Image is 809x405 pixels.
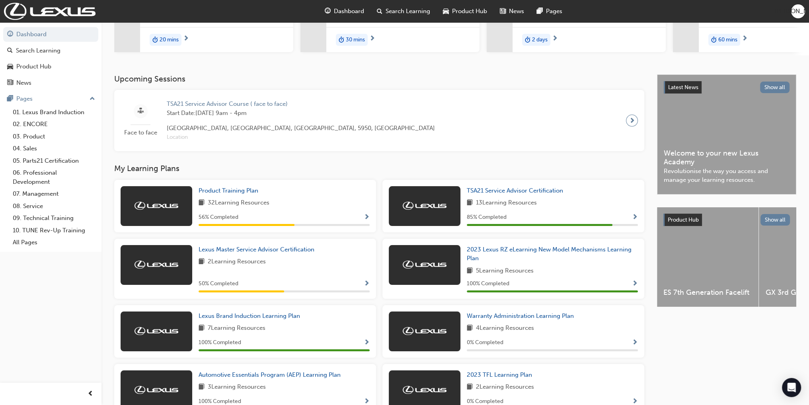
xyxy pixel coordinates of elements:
span: Face to face [121,128,160,137]
span: book-icon [199,198,205,208]
span: search-icon [7,47,13,55]
a: 08. Service [10,200,98,212]
span: book-icon [467,266,473,276]
button: Show Progress [632,338,638,348]
a: Product Training Plan [199,186,261,195]
img: Trak [403,202,446,210]
div: Product Hub [16,62,51,71]
a: Warranty Administration Learning Plan [467,312,577,321]
span: Automotive Essentials Program (AEP) Learning Plan [199,371,341,378]
button: Show Progress [364,279,370,289]
button: DashboardSearch LearningProduct HubNews [3,25,98,92]
a: Latest NewsShow allWelcome to your new Lexus AcademyRevolutionise the way you access and manage y... [657,74,796,195]
a: 09. Technical Training [10,212,98,224]
a: Automotive Essentials Program (AEP) Learning Plan [199,370,344,380]
a: Product HubShow all [663,214,790,226]
a: pages-iconPages [530,3,569,19]
span: 2023 Lexus RZ eLearning New Model Mechanisms Learning Plan [467,246,632,262]
a: Latest NewsShow all [664,81,790,94]
span: duration-icon [339,35,344,45]
a: Search Learning [3,43,98,58]
span: Dashboard [334,7,364,16]
span: Product Hub [452,7,487,16]
span: guage-icon [7,31,13,38]
span: 100 % Completed [199,338,241,347]
span: news-icon [7,80,13,87]
span: Welcome to your new Lexus Academy [664,149,790,167]
span: Revolutionise the way you access and manage your learning resources. [664,167,790,185]
a: Lexus Master Service Advisor Certification [199,245,318,254]
a: Product Hub [3,59,98,74]
span: duration-icon [711,35,717,45]
a: guage-iconDashboard [318,3,370,19]
img: Trak [403,327,446,335]
span: pages-icon [7,95,13,103]
span: next-icon [369,35,375,43]
span: up-icon [90,94,95,104]
span: Location [167,133,435,142]
span: ES 7th Generation Facelift [663,288,752,297]
span: 7 Learning Resources [208,323,265,333]
a: 04. Sales [10,142,98,155]
div: Open Intercom Messenger [782,378,801,397]
button: Show all [760,214,790,226]
a: 10. TUNE Rev-Up Training [10,224,98,237]
a: search-iconSearch Learning [370,3,437,19]
a: 07. Management [10,188,98,200]
a: Lexus Brand Induction Learning Plan [199,312,303,321]
a: Dashboard [3,27,98,42]
button: Show Progress [632,212,638,222]
img: Trak [4,3,96,20]
h3: My Learning Plans [114,164,644,173]
span: 4 Learning Resources [476,323,534,333]
img: Trak [403,261,446,269]
span: 60 mins [718,35,737,45]
a: ES 7th Generation Facelift [657,207,758,307]
a: car-iconProduct Hub [437,3,493,19]
span: duration-icon [152,35,158,45]
a: Face to faceTSA21 Service Advisor Course ( face to face)Start Date:[DATE] 9am - 4pm[GEOGRAPHIC_DA... [121,96,638,145]
span: News [509,7,524,16]
span: next-icon [742,35,748,43]
button: Show Progress [364,338,370,348]
a: 2023 Lexus RZ eLearning New Model Mechanisms Learning Plan [467,245,638,263]
span: car-icon [443,6,449,16]
a: 05. Parts21 Certification [10,155,98,167]
span: pages-icon [537,6,543,16]
span: 3 Learning Resources [208,382,266,392]
span: 2 Learning Resources [476,382,534,392]
span: Start Date: [DATE] 9am - 4pm [167,109,435,118]
span: 2 days [532,35,548,45]
span: 30 mins [346,35,365,45]
div: Search Learning [16,46,60,55]
span: 50 % Completed [199,279,238,288]
span: next-icon [629,115,635,126]
span: Show Progress [364,214,370,221]
span: [GEOGRAPHIC_DATA], [GEOGRAPHIC_DATA], [GEOGRAPHIC_DATA], 5950, [GEOGRAPHIC_DATA] [167,124,435,133]
span: search-icon [377,6,382,16]
span: 85 % Completed [467,213,507,222]
span: guage-icon [325,6,331,16]
span: book-icon [199,257,205,267]
a: News [3,76,98,90]
span: Warranty Administration Learning Plan [467,312,574,319]
button: Show Progress [364,212,370,222]
span: 32 Learning Resources [208,198,269,208]
button: Pages [3,92,98,106]
h3: Upcoming Sessions [114,74,644,84]
span: book-icon [467,382,473,392]
div: Pages [16,94,33,103]
span: 56 % Completed [199,213,238,222]
span: TSA21 Service Advisor Course ( face to face) [167,99,435,109]
a: 02. ENCORE [10,118,98,130]
span: Latest News [668,84,698,91]
span: next-icon [552,35,558,43]
span: Lexus Master Service Advisor Certification [199,246,314,253]
img: Trak [135,261,178,269]
span: Pages [546,7,562,16]
span: book-icon [467,198,473,208]
a: 2023 TFL Learning Plan [467,370,535,380]
a: 01. Lexus Brand Induction [10,106,98,119]
a: 03. Product [10,130,98,143]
